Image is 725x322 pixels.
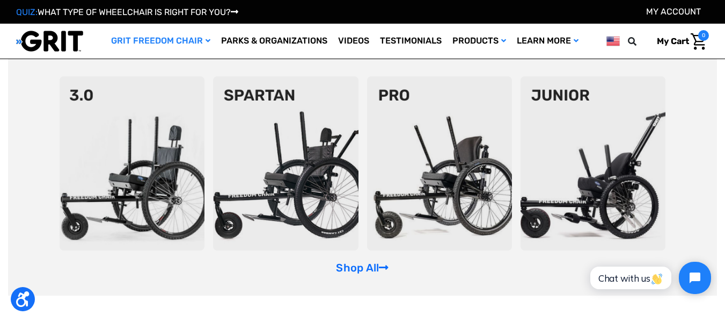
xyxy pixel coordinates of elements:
a: Videos [333,24,375,59]
a: Learn More [511,24,584,59]
a: GRIT Freedom Chair [106,24,216,59]
img: Cart [691,33,706,50]
img: spartan2.png [213,76,358,251]
img: GRIT All-Terrain Wheelchair and Mobility Equipment [16,30,83,52]
a: Cart with 0 items [649,30,709,53]
a: Parks & Organizations [216,24,333,59]
img: junior-chair.png [521,76,665,251]
a: Account [646,6,701,17]
strong: ____________________________________________________________________________________ [24,48,525,60]
span: 0 [698,30,709,41]
img: us.png [606,34,620,48]
iframe: Tidio Chat [578,253,720,303]
input: Search [633,30,649,53]
a: Products [447,24,511,59]
span: Email [275,73,293,81]
span: My Cart [657,36,689,46]
input: Submit [247,178,303,201]
a: Shop All [336,261,389,274]
span: Is there anything you would like to tell us about the child? [275,117,452,125]
a: Testimonials [375,24,447,59]
span: QUIZ: [16,7,38,17]
img: pro-chair.png [367,76,512,251]
a: QUIZ:WHAT TYPE OF WHEELCHAIR IS RIGHT FOR YOU? [16,7,238,17]
img: 3point0.png [60,76,204,251]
